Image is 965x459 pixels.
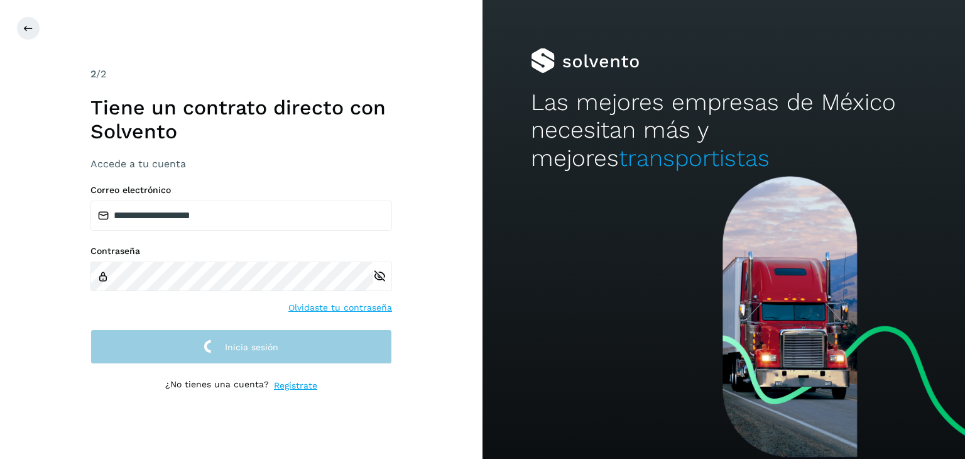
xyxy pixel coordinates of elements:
div: /2 [90,67,392,82]
h3: Accede a tu cuenta [90,158,392,170]
p: ¿No tienes una cuenta? [165,379,269,392]
label: Contraseña [90,246,392,257]
button: Inicia sesión [90,329,392,364]
h1: Tiene un contrato directo con Solvento [90,96,392,144]
a: Regístrate [274,379,317,392]
a: Olvidaste tu contraseña [288,301,392,314]
h2: Las mejores empresas de México necesitan más y mejores [531,89,917,172]
label: Correo electrónico [90,185,392,196]
span: 2 [90,68,96,80]
span: Inicia sesión [225,343,278,351]
span: transportistas [619,145,770,172]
